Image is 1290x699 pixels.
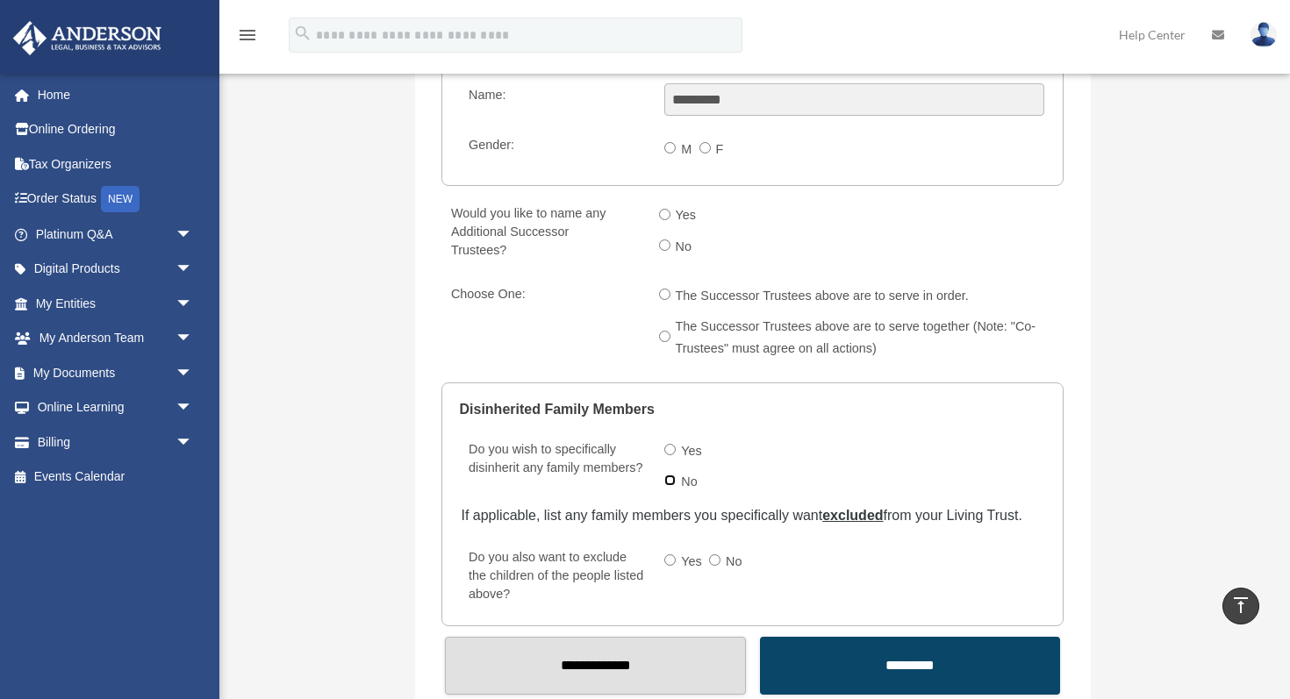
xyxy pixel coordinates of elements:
label: Choose One: [443,282,644,367]
div: If applicable, list any family members you specifically want from your Living Trust. [461,503,1043,528]
a: Online Learningarrow_drop_down [12,390,219,425]
span: arrow_drop_down [176,355,211,391]
i: search [293,24,312,43]
i: vertical_align_top [1230,595,1251,616]
label: Gender: [461,133,650,167]
img: User Pic [1251,22,1277,47]
a: Events Calendar [12,460,219,495]
a: My Documentsarrow_drop_down [12,355,219,390]
span: arrow_drop_down [176,217,211,253]
label: Would you like to name any Additional Successor Trustees? [443,202,627,264]
a: Billingarrow_drop_down [12,424,219,460]
label: The Successor Trustees above are to serve together (Note: "Co-Trustees" must agree on all actions) [670,313,1073,362]
label: M [676,136,699,164]
label: Do you wish to specifically disinherit any family members? [461,438,650,500]
label: Yes [676,438,709,466]
label: The Successor Trustees above are to serve in order. [670,282,977,310]
i: menu [237,25,258,46]
span: arrow_drop_down [176,252,211,288]
span: arrow_drop_down [176,424,211,460]
label: F [711,136,731,164]
label: Name: [461,83,650,117]
legend: Disinherited Family Members [459,383,1045,436]
a: Tax Organizers [12,146,219,182]
div: NEW [101,186,140,212]
span: arrow_drop_down [176,321,211,357]
u: excluded [822,508,883,523]
a: menu [237,31,258,46]
a: My Anderson Teamarrow_drop_down [12,321,219,356]
a: Platinum Q&Aarrow_drop_down [12,217,219,252]
a: Digital Productsarrow_drop_down [12,252,219,287]
a: Order StatusNEW [12,182,219,218]
label: No [676,468,705,496]
a: My Entitiesarrow_drop_down [12,286,219,321]
a: Online Ordering [12,112,219,147]
a: Home [12,77,219,112]
label: Yes [676,548,709,576]
label: Yes [670,202,704,230]
label: Do you also want to exclude the children of the people listed above? [461,546,650,607]
span: arrow_drop_down [176,286,211,322]
span: arrow_drop_down [176,390,211,426]
label: No [670,233,699,261]
label: No [720,548,749,576]
a: vertical_align_top [1222,588,1259,624]
img: Anderson Advisors Platinum Portal [8,21,167,55]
